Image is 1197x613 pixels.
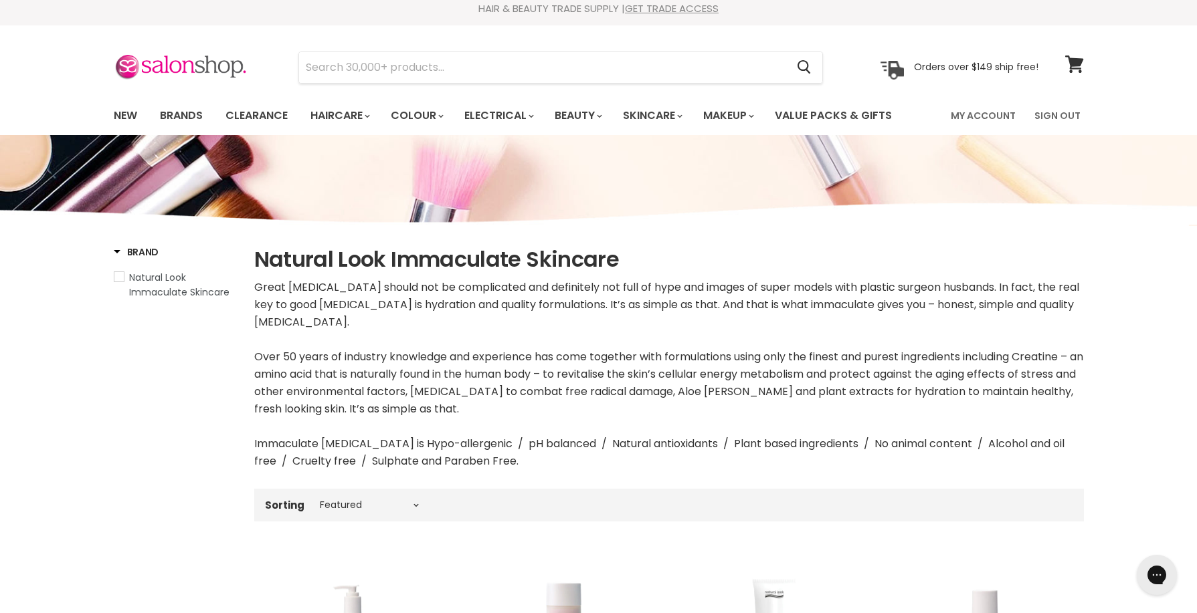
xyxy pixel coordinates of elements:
form: Product [298,51,823,84]
input: Search [299,52,787,83]
a: Natural Look Immaculate Skincare [114,270,238,299]
a: Colour [381,102,452,130]
a: Beauty [545,102,610,130]
a: GET TRADE ACCESS [625,1,719,15]
button: Search [787,52,822,83]
a: Electrical [454,102,542,130]
a: Value Packs & Gifts [765,102,902,130]
ul: Main menu [104,96,923,135]
p: Orders over $149 ship free! [914,61,1038,73]
a: Skincare [613,102,690,130]
div: HAIR & BEAUTY TRADE SUPPLY | [97,2,1101,15]
iframe: Gorgias live chat messenger [1130,550,1184,600]
a: Clearance [215,102,298,130]
a: New [104,102,147,130]
a: Haircare [300,102,378,130]
a: My Account [943,102,1024,130]
a: Sign Out [1026,102,1089,130]
div: Great [MEDICAL_DATA] should not be complicated and definitely not full of hype and images of supe... [254,279,1084,470]
a: Makeup [693,102,762,130]
h1: Natural Look Immaculate Skincare [254,245,1084,273]
a: Brands [150,102,213,130]
nav: Main [97,96,1101,135]
label: Sorting [265,499,304,511]
h3: Brand [114,245,159,259]
span: Natural Look Immaculate Skincare [129,271,229,299]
